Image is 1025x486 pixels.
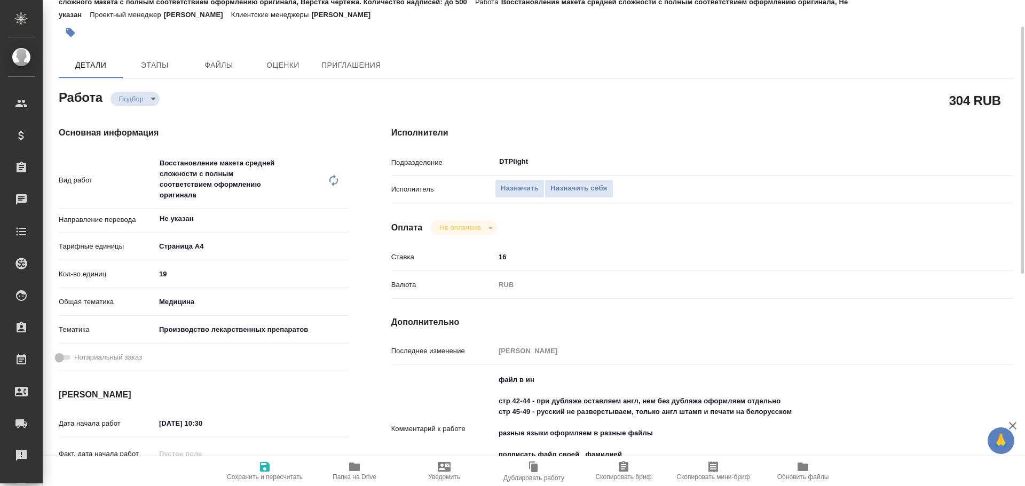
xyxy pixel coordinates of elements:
[343,218,345,220] button: Open
[59,297,155,307] p: Общая тематика
[90,11,163,19] p: Проектный менеджер
[155,416,249,431] input: ✎ Введи что-нибудь
[59,21,82,44] button: Добавить тэг
[391,424,495,434] p: Комментарий к работе
[193,59,245,72] span: Файлы
[676,473,750,481] span: Скопировать мини-бриф
[311,11,379,19] p: [PERSON_NAME]
[65,59,116,72] span: Детали
[495,179,545,198] button: Назначить
[436,223,484,232] button: Не оплачена
[391,184,495,195] p: Исполнитель
[758,456,848,486] button: Обновить файлы
[391,316,1013,329] h4: Дополнительно
[495,371,961,485] textarea: файл в ин стр 42-44 - при дубляже оставляем англ, нем без дубляжа оформляем отдельно стр 45-49 - ...
[155,446,249,461] input: Пустое поле
[428,473,460,481] span: Уведомить
[777,473,829,481] span: Обновить файлы
[59,214,155,225] p: Направление перевода
[155,321,349,339] div: Производство лекарственных препаратов
[231,11,312,19] p: Клиентские менеджеры
[949,91,1001,109] h2: 304 RUB
[495,276,961,294] div: RUB
[399,456,489,486] button: Уведомить
[579,456,668,486] button: Скопировать бриф
[495,249,961,265] input: ✎ Введи что-нибудь
[391,252,495,262] p: Ставка
[550,182,607,195] span: Назначить себя
[116,94,147,103] button: Подбор
[155,293,349,311] div: Медицина
[59,126,349,139] h4: Основная информация
[668,456,758,486] button: Скопировать мини-бриф
[220,456,310,486] button: Сохранить и пересчитать
[155,266,349,282] input: ✎ Введи что-нибудь
[595,473,651,481] span: Скопировать бриф
[155,237,349,256] div: Страница А4
[227,473,303,481] span: Сохранить и пересчитать
[501,182,539,195] span: Назначить
[992,429,1010,452] span: 🙏
[489,456,579,486] button: Дублировать работу
[59,388,349,401] h4: [PERSON_NAME]
[59,418,155,429] p: Дата начала работ
[545,179,613,198] button: Назначить себя
[59,324,155,335] p: Тематика
[59,87,102,106] h2: Работа
[391,157,495,168] p: Подразделение
[59,269,155,280] p: Кол-во единиц
[257,59,309,72] span: Оценки
[956,161,958,163] button: Open
[164,11,231,19] p: [PERSON_NAME]
[333,473,376,481] span: Папка на Drive
[495,343,961,358] input: Пустое поле
[59,175,155,186] p: Вид работ
[503,474,564,482] span: Дублировать работу
[321,59,381,72] span: Приглашения
[988,427,1014,454] button: 🙏
[310,456,399,486] button: Папка на Drive
[431,220,496,235] div: Подбор
[391,126,1013,139] h4: Исполнители
[59,241,155,252] p: Тарифные единицы
[129,59,180,72] span: Этапы
[391,280,495,290] p: Валюта
[74,352,142,363] span: Нотариальный заказ
[391,221,423,234] h4: Оплата
[59,449,155,459] p: Факт. дата начала работ
[111,92,160,106] div: Подбор
[391,346,495,356] p: Последнее изменение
